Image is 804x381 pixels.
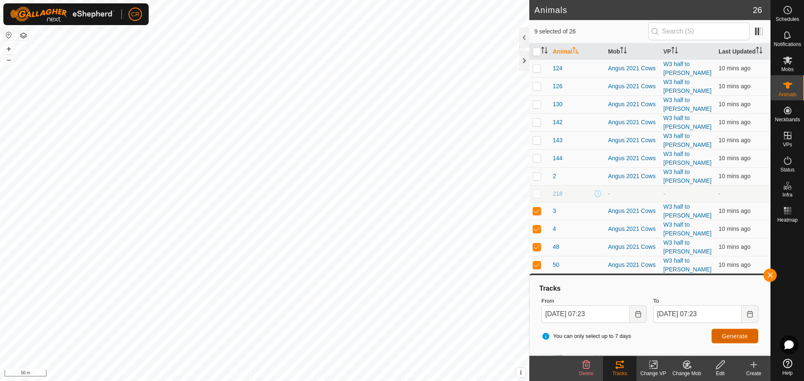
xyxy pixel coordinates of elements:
div: Angus 2021 Cows [608,207,657,215]
p-sorticon: Activate to sort [620,48,627,55]
span: - [719,190,721,197]
a: W3 half to [PERSON_NAME] [663,239,711,255]
p-sorticon: Activate to sort [756,48,763,55]
div: - [608,189,657,198]
a: W3 half to [PERSON_NAME] [663,61,711,76]
a: W3 half to [PERSON_NAME] [663,169,711,184]
label: To [653,297,758,305]
span: 18 Aug 2025, 7:13 am [719,173,750,179]
img: Gallagher Logo [10,7,115,22]
a: Contact Us [273,370,298,378]
div: Create [737,370,770,377]
span: Status [780,167,794,172]
a: W3 half to [PERSON_NAME] [663,79,711,94]
button: Map Layers [18,31,28,41]
span: You can only select up to 7 days [541,332,631,340]
span: Neckbands [775,117,800,122]
span: 4 [553,225,556,233]
a: W3 half to [PERSON_NAME] [663,221,711,237]
span: 18 Aug 2025, 7:13 am [719,261,750,268]
div: Angus 2021 Cows [608,261,657,269]
a: W3 half to [PERSON_NAME] [663,203,711,219]
a: W3 half to [PERSON_NAME] [663,257,711,273]
th: Mob [605,43,660,60]
div: Angus 2021 Cows [608,64,657,73]
th: Animal [549,43,605,60]
div: Edit [703,370,737,377]
span: 130 [553,100,562,109]
p-sorticon: Activate to sort [572,48,579,55]
span: 144 [553,154,562,163]
span: 143 [553,136,562,145]
button: Choose Date [630,305,647,323]
span: 18 Aug 2025, 7:13 am [719,83,750,89]
div: Angus 2021 Cows [608,154,657,163]
span: Infra [782,192,792,197]
button: Generate [711,329,758,343]
p-sorticon: Activate to sort [671,48,678,55]
span: 18 Aug 2025, 7:13 am [719,119,750,125]
span: CR [131,10,139,19]
input: Search (S) [648,23,750,40]
a: Help [771,355,804,379]
div: Tracks [603,370,636,377]
a: W3 half to [PERSON_NAME] [663,115,711,130]
div: Angus 2021 Cows [608,225,657,233]
span: Animals [778,92,796,97]
a: W3 half to [PERSON_NAME] [663,133,711,148]
span: i [520,369,522,376]
button: i [516,368,526,377]
span: Notifications [774,42,801,47]
h2: Animals [534,5,753,15]
span: Heatmap [777,217,798,222]
app-display-virtual-paddock-transition: - [663,190,665,197]
span: VPs [783,142,792,147]
span: 18 Aug 2025, 7:13 am [719,137,750,143]
span: 124 [553,64,562,73]
div: Tracks [538,284,762,294]
label: From [541,297,647,305]
span: 18 Aug 2025, 7:13 am [719,101,750,107]
a: Privacy Policy [232,370,263,378]
span: 18 Aug 2025, 7:13 am [719,225,750,232]
span: 18 Aug 2025, 7:13 am [719,207,750,214]
span: 2 [553,172,556,181]
div: Change Mob [670,370,703,377]
span: 142 [553,118,562,127]
span: Mobs [781,67,794,72]
div: Angus 2021 Cows [608,118,657,127]
span: 18 Aug 2025, 7:13 am [719,243,750,250]
button: Reset Map [4,30,14,40]
span: 3 [553,207,556,215]
span: 18 Aug 2025, 7:13 am [719,65,750,72]
a: W3 half to [PERSON_NAME] [663,151,711,166]
div: Angus 2021 Cows [608,100,657,109]
div: Angus 2021 Cows [608,136,657,145]
div: Angus 2021 Cows [608,82,657,91]
span: 218 [553,189,562,198]
th: VP [660,43,715,60]
th: Last Updated [715,43,770,60]
span: Help [782,371,793,376]
span: 26 [753,4,762,16]
span: Generate [722,333,748,340]
a: W3 half to [PERSON_NAME] [663,97,711,112]
span: 9 selected of 26 [534,27,648,36]
button: + [4,44,14,54]
span: 18 Aug 2025, 7:14 am [719,155,750,161]
span: 126 [553,82,562,91]
div: Change VP [636,370,670,377]
span: 50 [553,261,559,269]
p-sorticon: Activate to sort [541,48,548,55]
span: Delete [579,371,594,376]
button: Choose Date [742,305,758,323]
span: 48 [553,243,559,251]
div: Angus 2021 Cows [608,172,657,181]
button: – [4,55,14,65]
span: Schedules [776,17,799,22]
div: Angus 2021 Cows [608,243,657,251]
